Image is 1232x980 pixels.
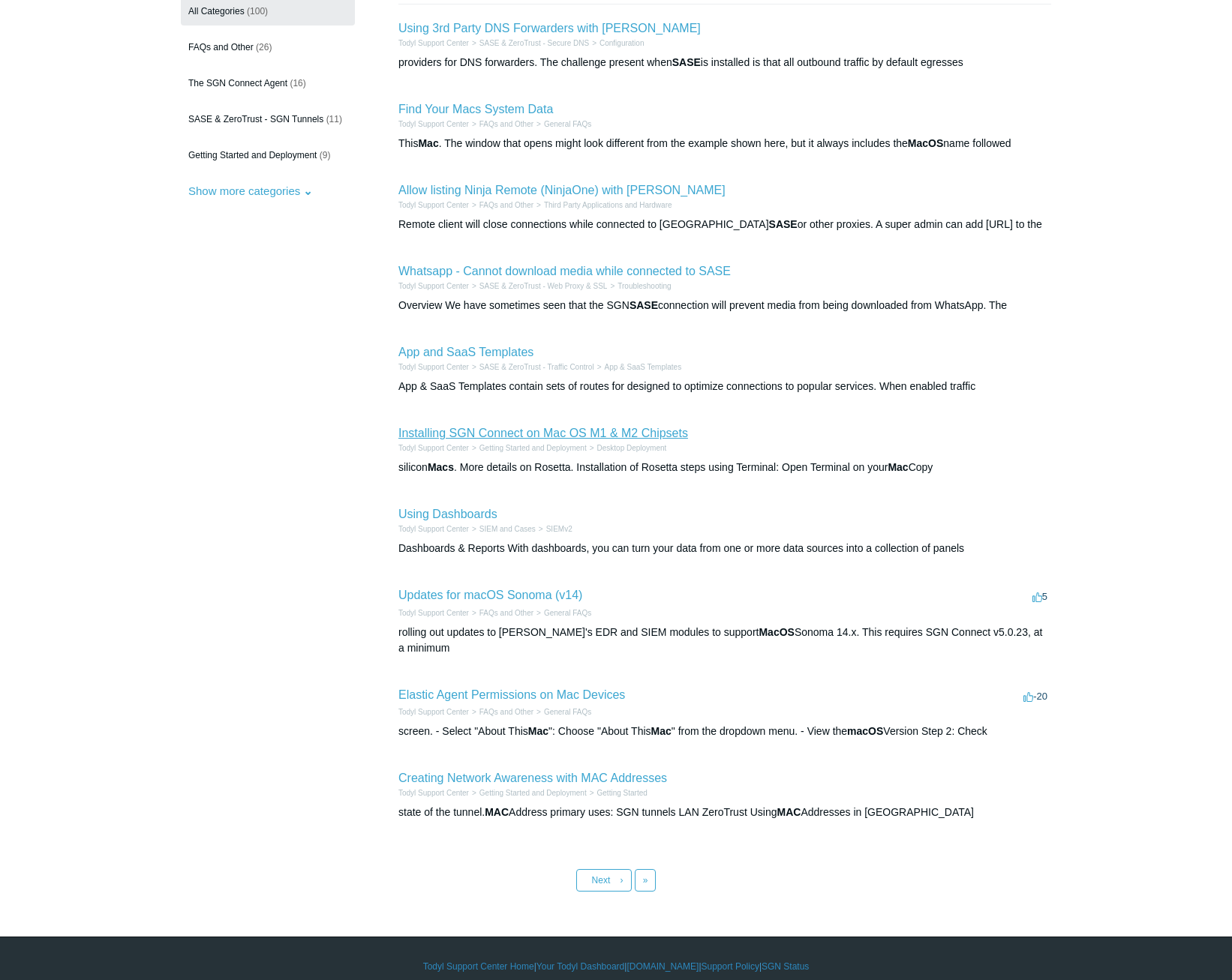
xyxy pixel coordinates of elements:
[479,363,594,371] a: SASE & ZeroTrust - Traffic Control
[597,444,667,452] a: Desktop Deployment
[651,725,672,737] em: Mac
[777,806,801,818] em: MAC
[398,724,1051,739] div: screen. - Select "About This ": Choose "About This " from the dropdown menu. - View the Version S...
[618,282,671,290] a: Troubleshooting
[769,218,798,230] em: SASE
[469,787,587,799] li: Getting Started and Deployment
[1032,591,1047,602] span: 5
[533,118,591,130] li: General FAQs
[621,875,624,886] span: ›
[536,960,624,973] a: Your Todyl Dashboard
[181,69,355,97] a: The SGN Connect Agent (16)
[398,346,533,358] a: App and SaaS Templates
[533,607,591,619] li: General FAQs
[398,541,1051,556] div: Dashboards & Reports With dashboards, you can turn your data from one or more data sources into a...
[479,39,589,47] a: SASE & ZeroTrust - Secure DNS
[398,265,731,277] a: Whatsapp - Cannot download media while connected to SASE
[398,427,688,439] a: Installing SGN Connect on Mac OS M1 & M2 Chipsets
[188,6,245,16] span: All Categories
[398,688,625,701] a: Elastic Agent Permissions on Mac Devices
[398,460,1051,475] div: silicon . More details on Rosetta. Installation of Rosetta steps using Terminal: Open Terminal on...
[418,137,438,149] em: Mac
[544,120,591,128] a: General FAQs
[587,442,667,454] li: Desktop Deployment
[479,525,536,533] a: SIEM and Cases
[188,78,287,88] span: The SGN Connect Agent
[398,805,1051,820] div: state of the tunnel. Address primary uses: SGN tunnels LAN ZeroTrust Using Addresses in [GEOGRAPH...
[398,607,469,619] li: Todyl Support Center
[398,363,469,371] a: Todyl Support Center
[546,525,572,533] a: SIEMv2
[398,609,469,617] a: Todyl Support Center
[604,363,681,371] a: App & SaaS Templates
[256,42,272,52] span: (26)
[181,177,320,205] button: Show more categories
[544,708,591,716] a: General FAQs
[479,444,587,452] a: Getting Started and Deployment
[485,806,509,818] em: MAC
[908,137,943,149] em: MacOS
[533,706,591,718] li: General FAQs
[594,361,682,373] li: App & SaaS Templates
[398,525,469,533] a: Todyl Support Center
[1023,691,1047,702] span: -20
[847,725,883,737] em: macOS
[290,78,305,88] span: (16)
[592,875,611,886] span: Next
[469,442,587,454] li: Getting Started and Deployment
[479,120,533,128] a: FAQs and Other
[188,114,323,124] span: SASE & ZeroTrust - SGN Tunnels
[398,706,469,718] li: Todyl Support Center
[630,299,658,311] em: SASE
[398,708,469,716] a: Todyl Support Center
[398,523,469,535] li: Todyl Support Center
[544,609,591,617] a: General FAQs
[398,787,469,799] li: Todyl Support Center
[398,789,469,797] a: Todyl Support Center
[469,706,533,718] li: FAQs and Other
[398,184,726,196] a: Allow listing Ninja Remote (NinjaOne) with [PERSON_NAME]
[398,282,469,290] a: Todyl Support Center
[423,960,534,973] a: Todyl Support Center Home
[469,118,533,130] li: FAQs and Other
[247,6,268,16] span: (100)
[398,22,701,34] a: Using 3rd Party DNS Forwarders with [PERSON_NAME]
[326,114,342,124] span: (11)
[479,609,533,617] a: FAQs and Other
[181,141,355,169] a: Getting Started and Deployment (9)
[627,960,699,973] a: [DOMAIN_NAME]
[398,280,469,292] li: Todyl Support Center
[599,39,644,47] a: Configuration
[398,199,469,211] li: Todyl Support Center
[597,789,648,797] a: Getting Started
[759,626,794,638] em: MacOS
[398,589,582,601] a: Updates for macOS Sonoma (v14)
[536,523,572,535] li: SIEMv2
[888,461,908,473] em: Mac
[479,789,587,797] a: Getting Started and Deployment
[544,201,672,209] a: Third Party Applications and Hardware
[320,150,331,160] span: (9)
[479,201,533,209] a: FAQs and Other
[398,120,469,128] a: Todyl Support Center
[762,960,809,973] a: SGN Status
[533,199,672,211] li: Third Party Applications and Hardware
[398,55,1051,70] div: providers for DNS forwarders. The challenge present when is installed is that all outbound traffi...
[398,217,1051,232] div: Remote client will close connections while connected to [GEOGRAPHIC_DATA] or other proxies. A sup...
[181,105,355,133] a: SASE & ZeroTrust - SGN Tunnels (11)
[469,523,536,535] li: SIEM and Cases
[398,379,1051,394] div: App & SaaS Templates contain sets of routes for designed to optimize connections to popular servi...
[469,199,533,211] li: FAQs and Other
[469,280,607,292] li: SASE & ZeroTrust - Web Proxy & SSL
[479,708,533,716] a: FAQs and Other
[398,39,469,47] a: Todyl Support Center
[398,442,469,454] li: Todyl Support Center
[398,201,469,209] a: Todyl Support Center
[181,33,355,61] a: FAQs and Other (26)
[398,508,497,520] a: Using Dashboards
[188,150,317,160] span: Getting Started and Deployment
[576,869,632,892] a: Next
[589,37,644,49] li: Configuration
[398,772,667,784] a: Creating Network Awareness with MAC Addresses
[587,787,648,799] li: Getting Started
